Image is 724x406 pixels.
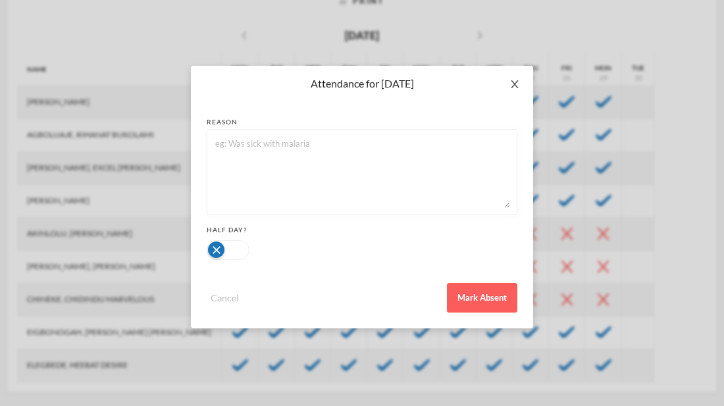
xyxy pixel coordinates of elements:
[447,283,517,313] button: Mark Absent
[496,66,533,103] button: Close
[207,117,517,127] div: reason
[207,225,517,235] div: Half Day?
[207,290,243,305] button: Cancel
[207,76,517,91] div: Attendance for [DATE]
[509,79,520,89] i: icon: close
